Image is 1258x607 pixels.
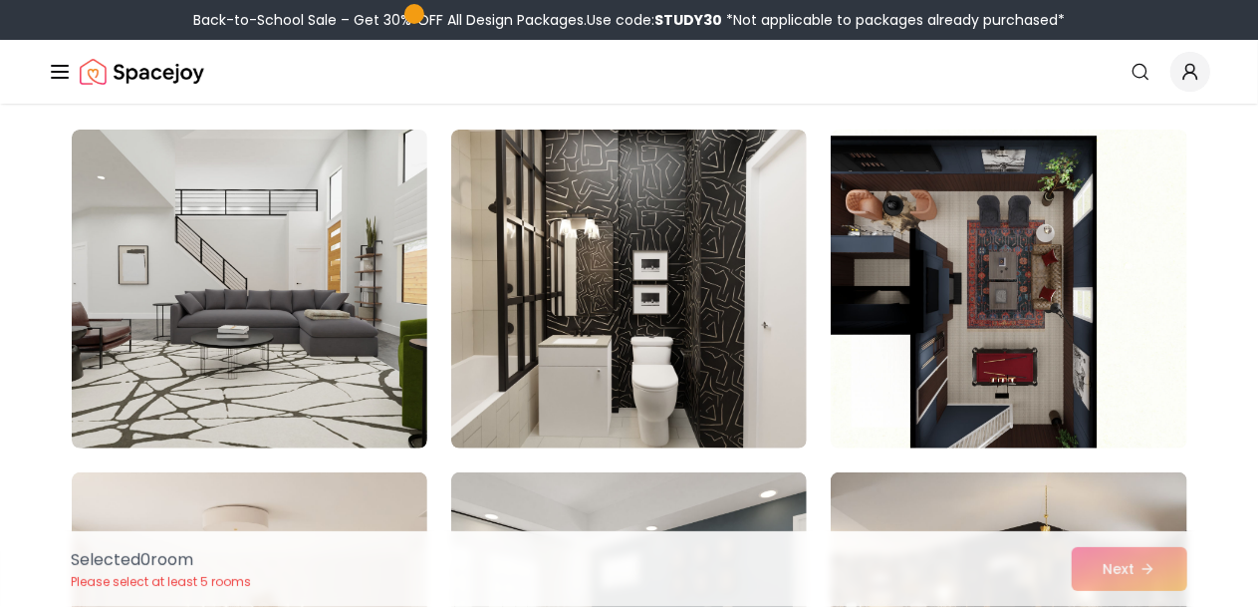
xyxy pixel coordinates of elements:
b: STUDY30 [654,10,722,30]
span: *Not applicable to packages already purchased* [722,10,1065,30]
span: Use code: [587,10,722,30]
p: Please select at least 5 rooms [72,574,252,590]
nav: Global [48,40,1210,104]
img: Room room-1 [72,130,427,449]
img: Spacejoy Logo [80,52,204,92]
p: Selected 0 room [72,548,252,572]
div: Back-to-School Sale – Get 30% OFF All Design Packages. [193,10,1065,30]
img: Room room-3 [831,130,1186,449]
a: Spacejoy [80,52,204,92]
img: Room room-2 [451,130,807,449]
